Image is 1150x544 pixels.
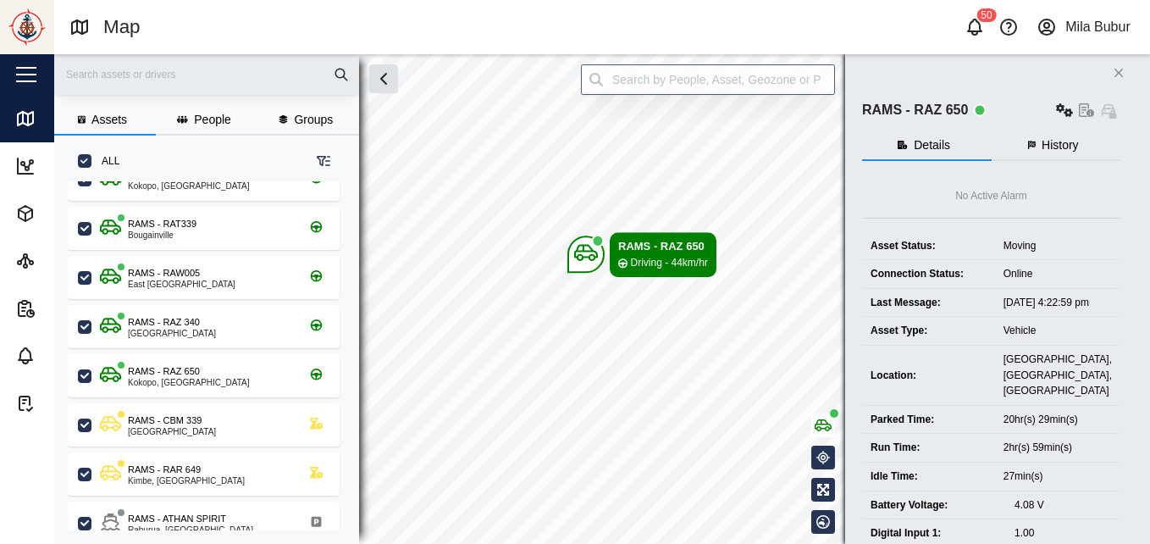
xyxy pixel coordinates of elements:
div: [GEOGRAPHIC_DATA] [128,330,216,338]
div: 20hr(s) 29min(s) [1003,412,1112,428]
div: Alarms [44,347,95,365]
div: Location: [871,368,987,384]
div: 50 [976,8,996,22]
div: Reports [44,299,99,318]
div: Vehicle [1003,323,1112,339]
div: Run Time: [871,440,987,456]
div: Sites [44,252,84,270]
div: Last Message: [871,295,987,311]
span: Details [914,139,950,151]
div: [GEOGRAPHIC_DATA], [GEOGRAPHIC_DATA], [GEOGRAPHIC_DATA] [1003,352,1112,399]
div: East [GEOGRAPHIC_DATA] [128,280,235,289]
div: Mila Bubur [1065,17,1130,38]
div: Bougainville [128,231,196,240]
div: RAMS - ATHAN SPIRIT [128,512,226,526]
div: RAMS - RAT339 [128,217,196,231]
div: Driving - 44km/hr [631,255,708,271]
div: RAMS - RAZ 650 [862,100,968,121]
div: Online [1003,266,1112,282]
div: 1.00 [1015,525,1112,541]
div: Moving [1003,238,1112,254]
div: RAMS - RAZ 650 [618,238,708,255]
div: Idle Time: [871,469,987,485]
div: No Active Alarm [955,188,1027,204]
div: Parked Time: [871,412,987,428]
div: Tasks [44,394,88,413]
div: Connection Status: [871,266,987,282]
div: RAMS - RAR 649 [128,463,201,477]
img: Main Logo [8,8,46,46]
div: Map [44,109,80,128]
div: RAMS - RAW005 [128,266,200,280]
span: Groups [294,114,333,125]
div: Map [103,13,141,42]
div: Kimbe, [GEOGRAPHIC_DATA] [128,477,245,486]
div: RAMS - RAZ 340 [128,315,200,330]
span: Assets [91,114,127,125]
div: Kokopo, [GEOGRAPHIC_DATA] [128,182,250,191]
div: 2hr(s) 59min(s) [1003,440,1112,456]
div: Asset Type: [871,323,987,339]
div: RAMS - RAZ 650 [128,364,200,379]
input: Search by People, Asset, Geozone or Place [581,64,835,95]
span: History [1042,139,1079,151]
div: RAMS - CBM 339 [128,414,202,428]
div: grid [68,181,358,530]
div: Map marker [567,232,716,277]
div: Dashboard [44,157,116,175]
div: Battery Voltage: [871,497,998,513]
div: Assets [44,204,93,223]
div: [DATE] 4:22:59 pm [1003,295,1112,311]
div: 27min(s) [1003,469,1112,485]
label: ALL [91,154,119,168]
canvas: Map [54,54,1150,544]
span: People [194,114,231,125]
div: Digital Input 1: [871,525,998,541]
div: Asset Status: [871,238,987,254]
div: Raburua, [GEOGRAPHIC_DATA] [128,526,253,535]
div: 4.08 V [1015,497,1112,513]
button: Mila Bubur [1031,15,1136,39]
div: [GEOGRAPHIC_DATA] [128,428,216,436]
div: Kokopo, [GEOGRAPHIC_DATA] [128,379,250,387]
input: Search assets or drivers [64,62,349,87]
